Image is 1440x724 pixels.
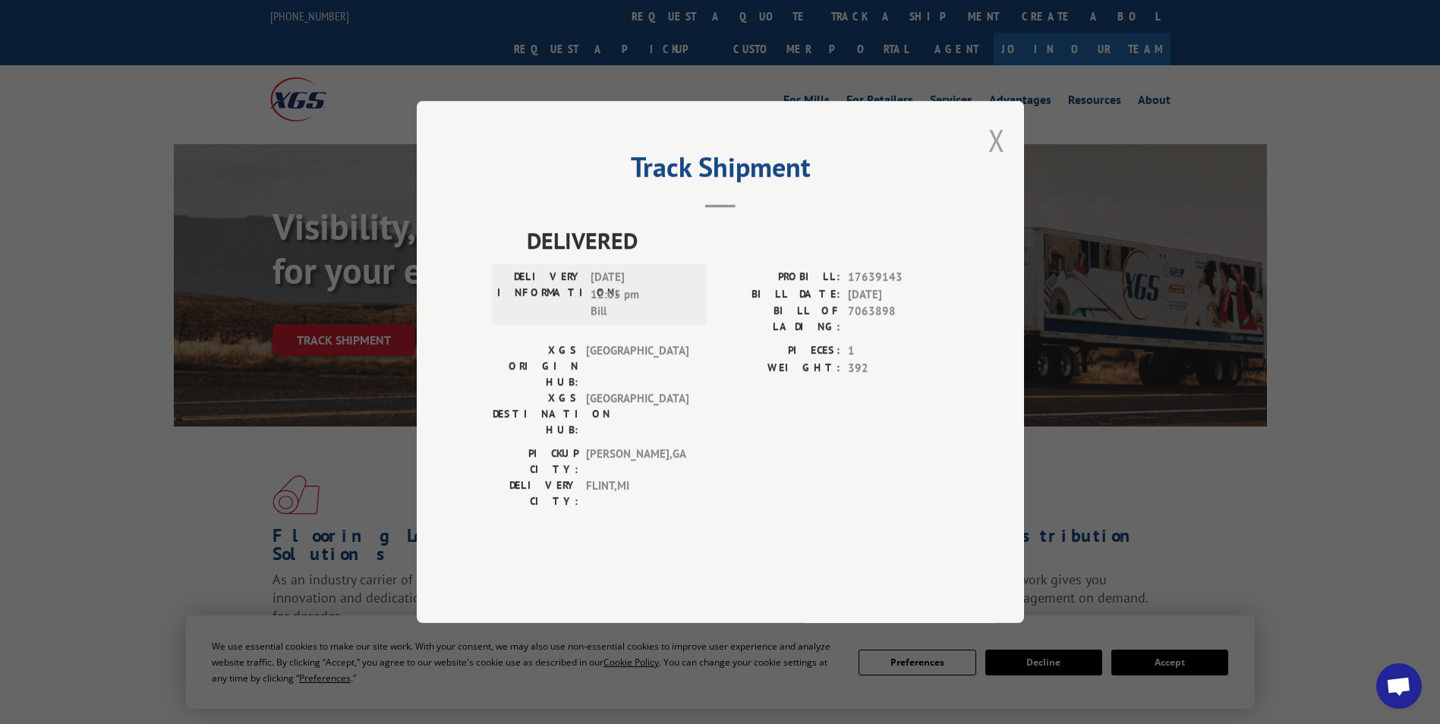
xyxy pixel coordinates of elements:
[720,286,840,304] label: BILL DATE:
[497,269,583,320] label: DELIVERY INFORMATION:
[586,477,688,509] span: FLINT , MI
[848,269,948,286] span: 17639143
[493,156,948,185] h2: Track Shipment
[586,342,688,390] span: [GEOGRAPHIC_DATA]
[527,223,948,257] span: DELIVERED
[586,390,688,438] span: [GEOGRAPHIC_DATA]
[720,342,840,360] label: PIECES:
[988,120,1005,160] button: Close modal
[493,390,578,438] label: XGS DESTINATION HUB:
[493,342,578,390] label: XGS ORIGIN HUB:
[1376,663,1422,709] div: Open chat
[493,445,578,477] label: PICKUP CITY:
[848,286,948,304] span: [DATE]
[848,303,948,335] span: 7063898
[586,445,688,477] span: [PERSON_NAME] , GA
[720,303,840,335] label: BILL OF LADING:
[591,269,693,320] span: [DATE] 12:05 pm Bill
[848,342,948,360] span: 1
[493,477,578,509] label: DELIVERY CITY:
[720,269,840,286] label: PROBILL:
[848,360,948,377] span: 392
[720,360,840,377] label: WEIGHT:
